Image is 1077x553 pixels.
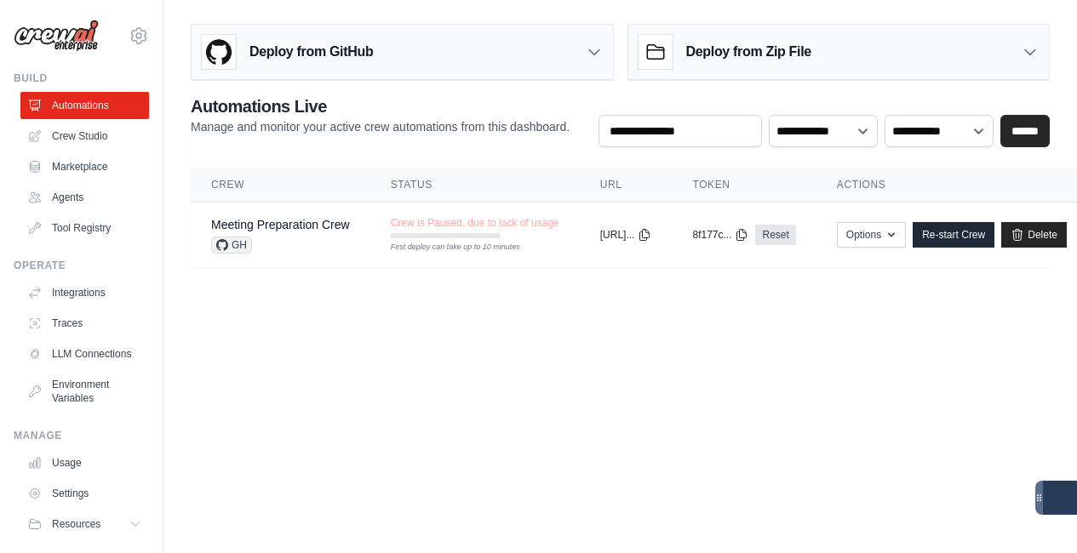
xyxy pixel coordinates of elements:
[20,310,149,337] a: Traces
[20,371,149,412] a: Environment Variables
[692,228,748,242] button: 8f177c...
[52,517,100,531] span: Resources
[20,480,149,507] a: Settings
[14,20,99,52] img: Logo
[20,153,149,180] a: Marketplace
[14,259,149,272] div: Operate
[837,222,906,248] button: Options
[20,184,149,211] a: Agents
[686,42,811,62] h3: Deploy from Zip File
[913,222,994,248] a: Re-start Crew
[211,218,350,231] a: Meeting Preparation Crew
[14,429,149,442] div: Manage
[191,168,370,202] th: Crew
[391,216,559,230] span: Crew is Paused, due to lack of usage
[20,510,149,538] button: Resources
[20,449,149,476] a: Usage
[191,118,570,135] p: Manage and monitor your active crew automations from this dashboard.
[580,168,673,202] th: URL
[14,71,149,85] div: Build
[20,279,149,306] a: Integrations
[391,242,500,254] div: First deploy can take up to 10 minutes
[20,92,149,119] a: Automations
[755,225,795,245] a: Reset
[202,35,236,69] img: GitHub Logo
[249,42,373,62] h3: Deploy from GitHub
[1001,222,1067,248] a: Delete
[370,168,580,202] th: Status
[20,123,149,150] a: Crew Studio
[191,94,570,118] h2: Automations Live
[672,168,816,202] th: Token
[20,214,149,242] a: Tool Registry
[20,340,149,368] a: LLM Connections
[211,237,252,254] span: GH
